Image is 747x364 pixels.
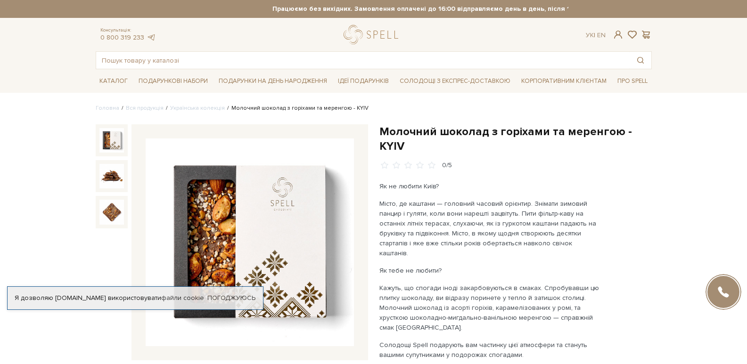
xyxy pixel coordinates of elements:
[179,5,735,13] strong: Працюємо без вихідних. Замовлення оплачені до 16:00 відправляємо день в день, після 16:00 - насту...
[379,340,600,360] p: Солодощі Spell подарують вам частинку цієї атмосфери та стануть вашими супутниками у подорожах сп...
[586,31,606,40] div: Ук
[614,74,651,89] span: Про Spell
[126,105,164,112] a: Вся продукція
[594,31,595,39] span: |
[379,181,600,191] p: Як не любити Київ?
[379,124,652,154] h1: Молочний шоколад з горіхами та меренгою - KYIV
[344,25,402,44] a: logo
[96,74,131,89] span: Каталог
[334,74,393,89] span: Ідеї подарунків
[135,74,212,89] span: Подарункові набори
[8,294,263,302] div: Я дозволяю [DOMAIN_NAME] використовувати
[170,105,225,112] a: Українська колекція
[146,138,354,347] img: Молочний шоколад з горіхами та меренгою - KYIV
[517,73,610,89] a: Корпоративним клієнтам
[99,128,124,153] img: Молочний шоколад з горіхами та меренгою - KYIV
[396,73,514,89] a: Солодощі з експрес-доставкою
[379,266,600,275] p: Як тебе не любити?
[630,52,651,69] button: Пошук товару у каталозі
[442,161,452,170] div: 0/5
[597,31,606,39] a: En
[215,74,331,89] span: Подарунки на День народження
[99,164,124,188] img: Молочний шоколад з горіхами та меренгою - KYIV
[96,105,119,112] a: Головна
[225,104,369,113] li: Молочний шоколад з горіхами та меренгою - KYIV
[96,52,630,69] input: Пошук товару у каталозі
[207,294,255,302] a: Погоджуюсь
[379,283,600,332] p: Кажуть, що спогади іноді закарбовуються в смаках. Спробувавши цю плитку шоколаду, ви відразу пори...
[99,200,124,224] img: Молочний шоколад з горіхами та меренгою - KYIV
[161,294,204,302] a: файли cookie
[100,27,156,33] span: Консультація:
[147,33,156,41] a: telegram
[100,33,144,41] a: 0 800 319 233
[379,199,600,258] p: Місто, де каштани — головний часовий орієнтир. Знімати зимовий панцир і гуляти, коли вони нарешті...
